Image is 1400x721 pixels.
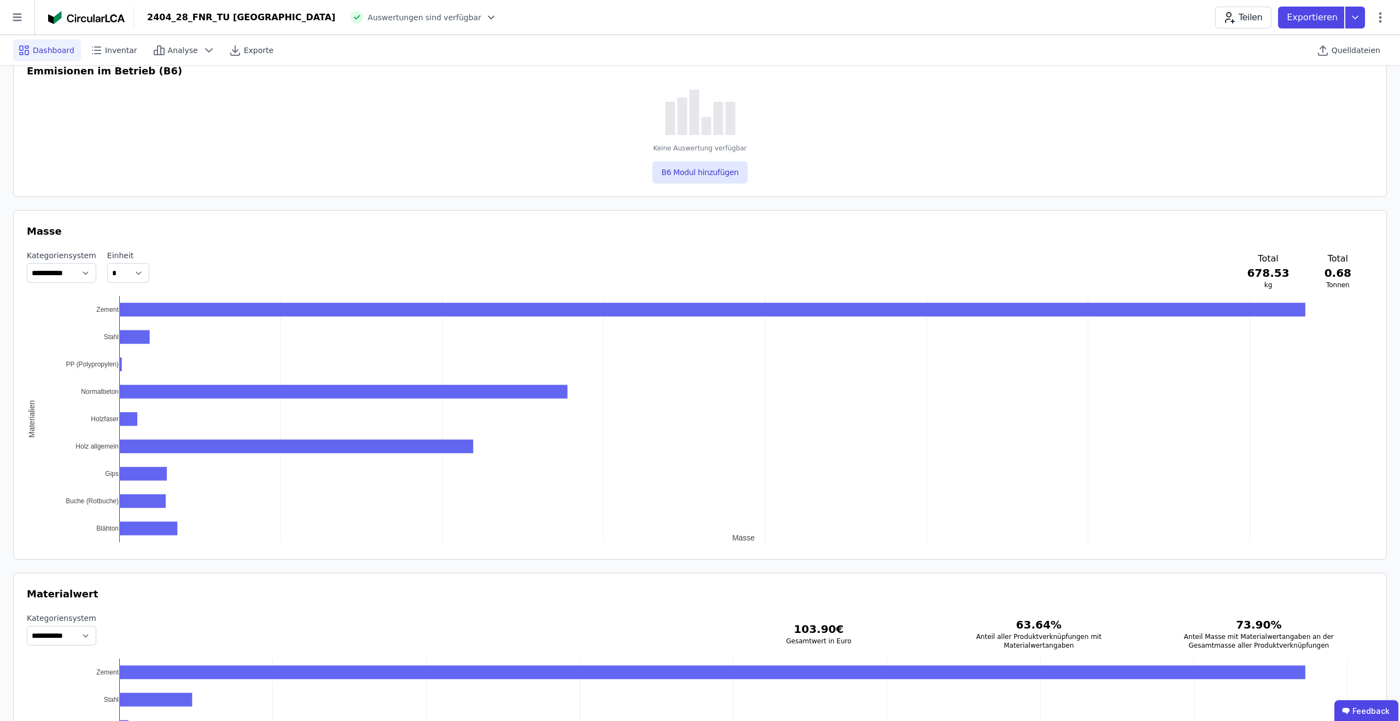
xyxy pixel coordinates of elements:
[665,90,736,135] img: empty-state
[1325,265,1351,281] h3: 0.68
[1247,252,1289,265] h3: Total
[105,45,137,56] span: Inventar
[1166,617,1351,632] h3: 73.90 %
[27,224,1373,239] h3: Masse
[27,250,96,261] label: Kategoriensystem
[1332,45,1380,56] span: Quelldateien
[244,45,273,56] span: Exporte
[1215,7,1271,28] button: Teilen
[1247,281,1289,289] h3: kg
[33,45,74,56] span: Dashboard
[726,621,911,637] h3: 103.90 €
[1247,265,1289,281] h3: 678.53
[946,632,1131,650] h3: Anteil aller Produktverknüpfungen mit Materialwertangaben
[27,613,96,624] label: Kategoriensystem
[48,11,125,24] img: Concular
[367,12,481,23] span: Auswertungen sind verfügbar
[1325,281,1351,289] h3: Tonnen
[27,586,1373,602] h3: Materialwert
[1325,252,1351,265] h3: Total
[946,617,1131,632] h3: 63.64 %
[652,161,747,183] button: B6 Modul hinzufügen
[1166,632,1351,650] h3: Anteil Masse mit Materialwertangaben an der Gesamtmasse aller Produktverknüpfungen
[107,250,149,261] label: Einheit
[653,144,746,153] div: Keine Auswertung verfügbar
[726,637,911,646] h3: Gesamtwert in Euro
[147,11,335,24] div: 2404_28_FNR_TU [GEOGRAPHIC_DATA]
[168,45,198,56] span: Analyse
[27,63,182,79] h3: Emmisionen im Betrieb (B6)
[1287,11,1340,24] p: Exportieren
